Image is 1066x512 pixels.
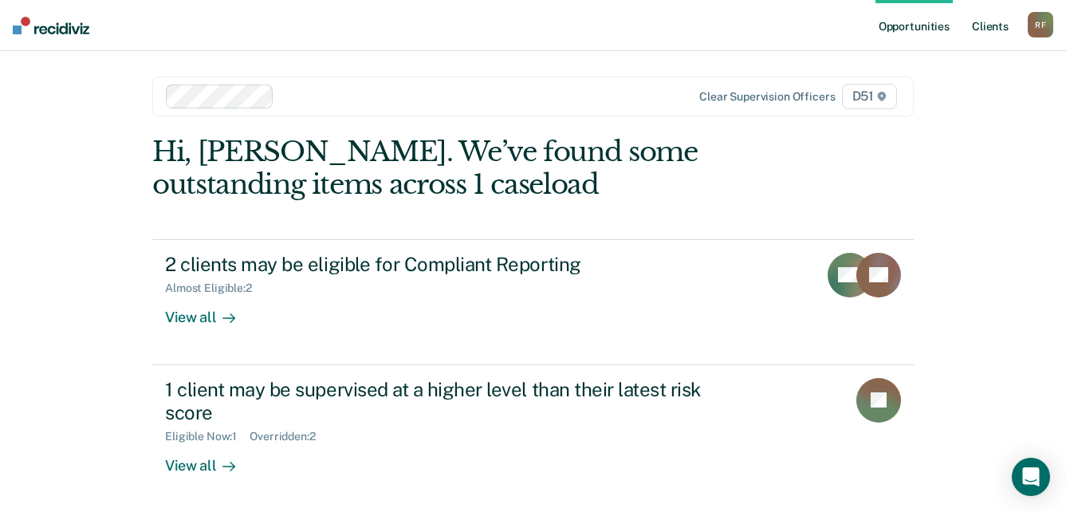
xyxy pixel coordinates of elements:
div: Eligible Now : 1 [165,430,250,443]
div: 1 client may be supervised at a higher level than their latest risk score [165,378,725,424]
button: RF [1028,12,1053,37]
span: D51 [842,84,897,109]
div: Open Intercom Messenger [1012,458,1050,496]
img: Recidiviz [13,17,89,34]
div: Almost Eligible : 2 [165,282,265,295]
div: Clear supervision officers [699,90,835,104]
div: 2 clients may be eligible for Compliant Reporting [165,253,725,276]
div: View all [165,295,254,326]
div: View all [165,443,254,475]
div: Overridden : 2 [250,430,328,443]
div: R F [1028,12,1053,37]
a: 2 clients may be eligible for Compliant ReportingAlmost Eligible:2View all [152,239,914,365]
div: Hi, [PERSON_NAME]. We’ve found some outstanding items across 1 caseload [152,136,761,201]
